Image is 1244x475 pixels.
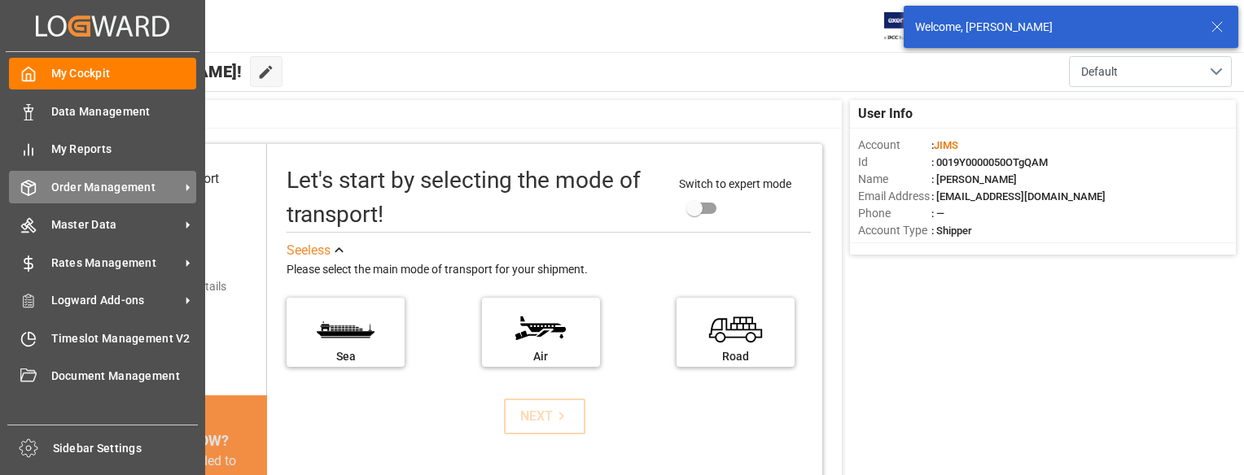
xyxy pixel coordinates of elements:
a: My Cockpit [9,58,196,89]
span: Logward Add-ons [51,292,180,309]
span: My Reports [51,141,197,158]
button: open menu [1069,56,1232,87]
span: Sidebar Settings [53,440,199,457]
div: Road [685,348,786,365]
a: Data Management [9,95,196,127]
span: Data Management [51,103,197,120]
img: Exertis%20JAM%20-%20Email%20Logo.jpg_1722504956.jpg [884,12,940,41]
span: Switch to expert mode [679,177,791,190]
span: My Cockpit [51,65,197,82]
span: Email Address [858,188,931,205]
span: Timeslot Management V2 [51,330,197,347]
div: See less [287,241,331,260]
a: Timeslot Management V2 [9,322,196,354]
span: Rates Management [51,255,180,272]
span: : 0019Y0000050OTgQAM [931,156,1048,168]
span: User Info [858,104,913,124]
span: Order Management [51,179,180,196]
span: Account Type [858,222,931,239]
span: Id [858,154,931,171]
span: Phone [858,205,931,222]
span: JIMS [934,139,958,151]
span: : [PERSON_NAME] [931,173,1017,185]
span: Default [1081,63,1118,81]
span: Name [858,171,931,188]
span: Master Data [51,216,180,233]
div: Let's start by selecting the mode of transport! [287,163,663,232]
button: NEXT [504,399,585,434]
div: Please select the main mode of transport for your shipment. [287,260,811,280]
div: Sea [295,348,396,365]
a: My Reports [9,133,196,165]
span: Hello [PERSON_NAME]! [67,56,242,87]
div: Welcome, [PERSON_NAME] [915,19,1195,36]
span: Document Management [51,368,197,385]
span: : Shipper [931,224,972,237]
span: Account [858,137,931,154]
span: : [EMAIL_ADDRESS][DOMAIN_NAME] [931,190,1106,203]
div: Air [490,348,592,365]
div: NEXT [520,407,570,426]
span: : — [931,207,944,220]
span: : [931,139,958,151]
